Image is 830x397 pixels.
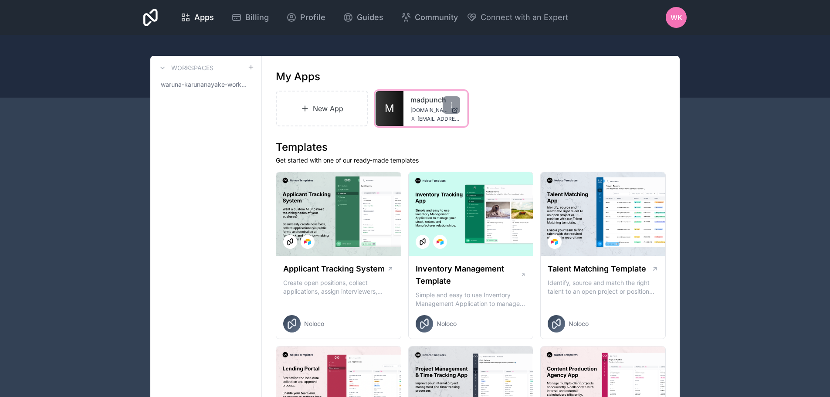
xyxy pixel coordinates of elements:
img: Airtable Logo [304,238,311,245]
a: Profile [279,8,332,27]
button: Connect with an Expert [467,11,568,24]
a: M [376,91,403,126]
p: Identify, source and match the right talent to an open project or position with our Talent Matchi... [548,278,658,296]
img: Airtable Logo [437,238,444,245]
h1: Inventory Management Template [416,263,520,287]
img: Airtable Logo [551,238,558,245]
a: New App [276,91,368,126]
h1: Templates [276,140,666,154]
span: Profile [300,11,325,24]
h1: Talent Matching Template [548,263,646,275]
a: Workspaces [157,63,213,73]
h1: Applicant Tracking System [283,263,385,275]
p: Simple and easy to use Inventory Management Application to manage your stock, orders and Manufact... [416,291,526,308]
span: Noloco [304,319,324,328]
span: M [385,102,394,115]
h1: My Apps [276,70,320,84]
p: Get started with one of our ready-made templates [276,156,666,165]
a: Community [394,8,465,27]
span: Apps [194,11,214,24]
span: [EMAIL_ADDRESS][DOMAIN_NAME] [417,115,460,122]
span: Guides [357,11,383,24]
a: Guides [336,8,390,27]
a: Apps [173,8,221,27]
a: Billing [224,8,276,27]
span: Community [415,11,458,24]
a: waruna-karunanayake-workspace [157,77,254,92]
span: Noloco [569,319,589,328]
span: Billing [245,11,269,24]
p: Create open positions, collect applications, assign interviewers, centralise candidate feedback a... [283,278,394,296]
a: [DOMAIN_NAME] [410,107,460,114]
span: waruna-karunanayake-workspace [161,80,247,89]
span: Connect with an Expert [481,11,568,24]
span: Noloco [437,319,457,328]
h3: Workspaces [171,64,213,72]
a: madpunch [410,95,460,105]
span: WK [671,12,682,23]
span: [DOMAIN_NAME] [410,107,448,114]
